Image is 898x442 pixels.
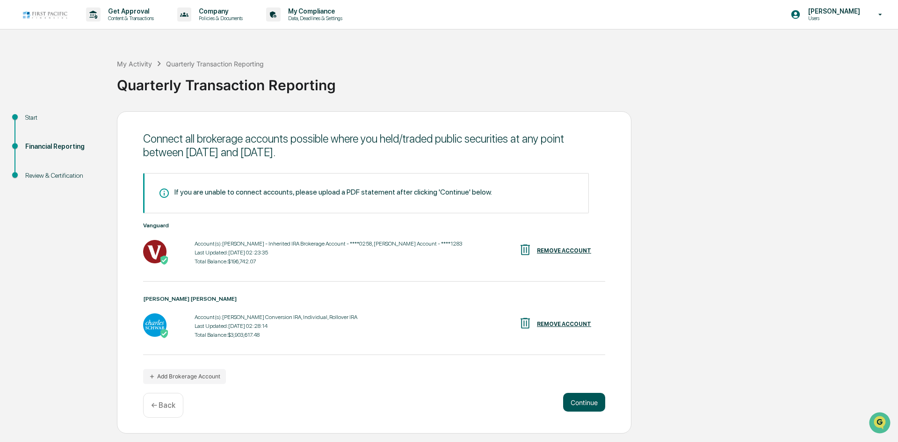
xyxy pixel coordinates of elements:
[117,60,152,68] div: My Activity
[101,7,159,15] p: Get Approval
[25,113,102,123] div: Start
[143,132,605,159] div: Connect all brokerage accounts possible where you held/traded public securities at any point betw...
[117,69,893,94] div: Quarterly Transaction Reporting
[25,171,102,181] div: Review & Certification
[22,10,67,19] img: logo
[537,247,591,254] div: REMOVE ACCOUNT
[6,114,64,131] a: 🖐️Preclearance
[143,313,167,337] img: Charles Schwab - Active
[563,393,605,412] button: Continue
[143,222,605,229] div: Vanguard
[9,137,17,144] div: 🔎
[191,7,247,15] p: Company
[143,296,605,302] div: [PERSON_NAME] [PERSON_NAME]
[195,249,462,256] div: Last Updated: [DATE] 02:23:35
[174,188,492,196] div: If you are unable to connect accounts, please upload a PDF statement after clicking 'Continue' be...
[143,240,167,263] img: Vanguard - Active
[143,369,226,384] button: Add Brokerage Account
[151,401,175,410] p: ← Back
[191,15,247,22] p: Policies & Documents
[77,118,116,127] span: Attestations
[25,142,102,152] div: Financial Reporting
[537,321,591,327] div: REMOVE ACCOUNT
[159,329,169,338] img: Active
[281,15,347,22] p: Data, Deadlines & Settings
[801,7,865,15] p: [PERSON_NAME]
[195,314,357,320] div: Account(s): [PERSON_NAME] Conversion IRA, Individual, Rollover IRA
[68,119,75,126] div: 🗄️
[6,132,63,149] a: 🔎Data Lookup
[195,240,462,247] div: Account(s): [PERSON_NAME] - Inherited IRA Brokerage Account - ****0258, [PERSON_NAME] Account - *...
[195,258,462,265] div: Total Balance: $196,742.07
[801,15,865,22] p: Users
[195,332,357,338] div: Total Balance: $3,903,617.48
[19,118,60,127] span: Preclearance
[159,255,169,265] img: Active
[281,7,347,15] p: My Compliance
[101,15,159,22] p: Content & Transactions
[195,323,357,329] div: Last Updated: [DATE] 02:28:14
[32,81,118,88] div: We're available if you need us!
[19,136,59,145] span: Data Lookup
[159,74,170,86] button: Start new chat
[64,114,120,131] a: 🗄️Attestations
[518,243,532,257] img: REMOVE ACCOUNT
[9,72,26,88] img: 1746055101610-c473b297-6a78-478c-a979-82029cc54cd1
[518,316,532,330] img: REMOVE ACCOUNT
[93,159,113,166] span: Pylon
[9,20,170,35] p: How can we help?
[9,119,17,126] div: 🖐️
[166,60,264,68] div: Quarterly Transaction Reporting
[868,411,893,436] iframe: Open customer support
[32,72,153,81] div: Start new chat
[66,158,113,166] a: Powered byPylon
